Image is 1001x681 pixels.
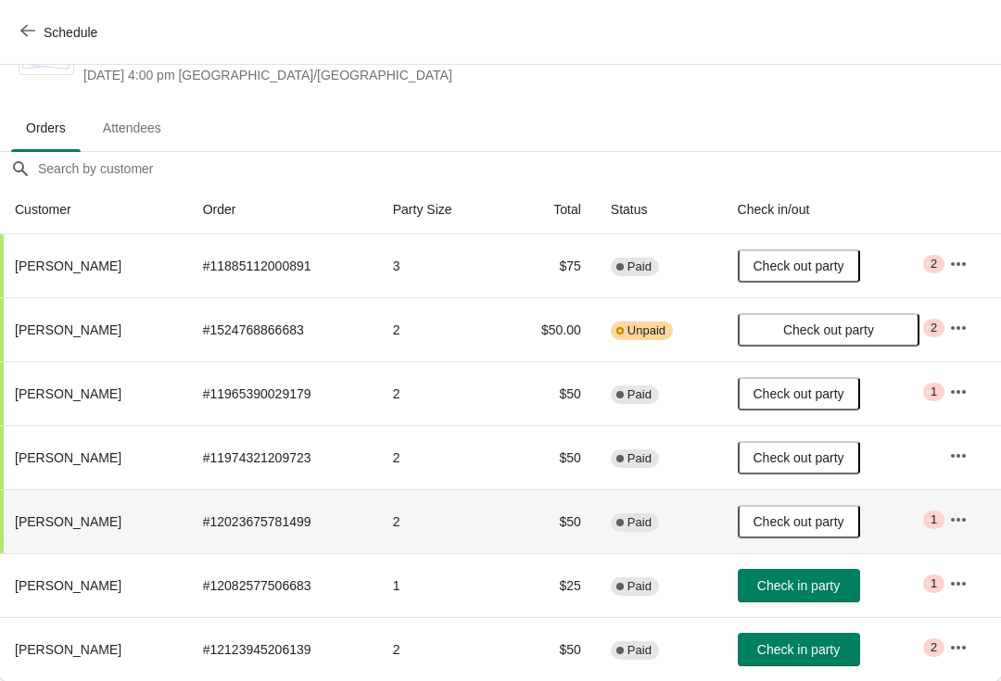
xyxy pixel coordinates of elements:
[753,386,843,401] span: Check out party
[83,66,652,84] span: [DATE] 4:00 pm [GEOGRAPHIC_DATA]/[GEOGRAPHIC_DATA]
[627,451,652,466] span: Paid
[378,297,500,361] td: 2
[596,185,723,234] th: Status
[738,313,920,347] button: Check out party
[188,185,378,234] th: Order
[931,257,937,271] span: 2
[188,425,378,489] td: # 11974321209723
[738,569,860,602] button: Check in party
[188,617,378,681] td: # 12123945206139
[500,361,596,425] td: $50
[15,386,121,401] span: [PERSON_NAME]
[627,323,665,338] span: Unpaid
[188,553,378,617] td: # 12082577506683
[738,633,860,666] button: Check in party
[378,185,500,234] th: Party Size
[500,489,596,553] td: $50
[627,515,652,530] span: Paid
[188,234,378,297] td: # 11885112000891
[783,322,874,337] span: Check out party
[11,111,81,145] span: Orders
[378,617,500,681] td: 2
[15,642,121,657] span: [PERSON_NAME]
[378,425,500,489] td: 2
[88,111,176,145] span: Attendees
[378,361,500,425] td: 2
[378,234,500,297] td: 3
[500,234,596,297] td: $75
[500,425,596,489] td: $50
[15,259,121,273] span: [PERSON_NAME]
[378,489,500,553] td: 2
[15,514,121,529] span: [PERSON_NAME]
[627,259,652,274] span: Paid
[188,297,378,361] td: # 1524768866683
[500,297,596,361] td: $50.00
[500,553,596,617] td: $25
[15,578,121,593] span: [PERSON_NAME]
[37,152,1001,185] input: Search by customer
[738,377,860,410] button: Check out party
[627,579,652,594] span: Paid
[723,185,935,234] th: Check in/out
[500,185,596,234] th: Total
[15,450,121,465] span: [PERSON_NAME]
[44,25,97,40] span: Schedule
[627,643,652,658] span: Paid
[500,617,596,681] td: $50
[738,441,860,474] button: Check out party
[627,387,652,402] span: Paid
[9,16,112,49] button: Schedule
[753,514,843,529] span: Check out party
[931,512,937,527] span: 1
[753,259,843,273] span: Check out party
[757,578,840,593] span: Check in party
[931,640,937,655] span: 2
[931,385,937,399] span: 1
[931,321,937,335] span: 2
[738,249,860,283] button: Check out party
[931,576,937,591] span: 1
[738,505,860,538] button: Check out party
[188,489,378,553] td: # 12023675781499
[757,642,840,657] span: Check in party
[378,553,500,617] td: 1
[15,322,121,337] span: [PERSON_NAME]
[188,361,378,425] td: # 11965390029179
[753,450,843,465] span: Check out party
